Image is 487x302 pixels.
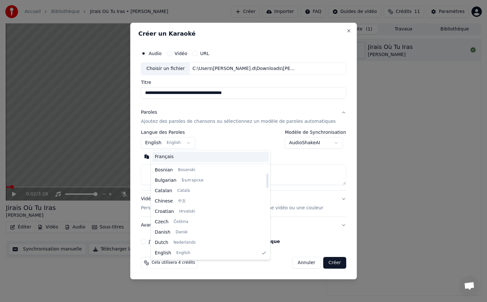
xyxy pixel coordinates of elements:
span: Български [182,178,203,183]
span: Bosnian [155,167,173,173]
span: English [176,250,190,256]
span: Bosanski [178,168,195,173]
span: Bulgarian [155,177,176,184]
span: Dansk [176,230,188,235]
span: 中文 [178,199,186,204]
span: Français [155,154,174,160]
span: Danish [155,229,170,236]
span: Hrvatski [179,209,196,214]
span: Català [177,188,190,193]
span: Croatian [155,208,174,215]
span: Nederlands [174,240,196,245]
span: Čeština [174,219,188,225]
span: Chinese [155,198,173,204]
span: Dutch [155,239,168,246]
span: Catalan [155,188,172,194]
span: Czech [155,219,168,225]
span: English [155,250,171,256]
